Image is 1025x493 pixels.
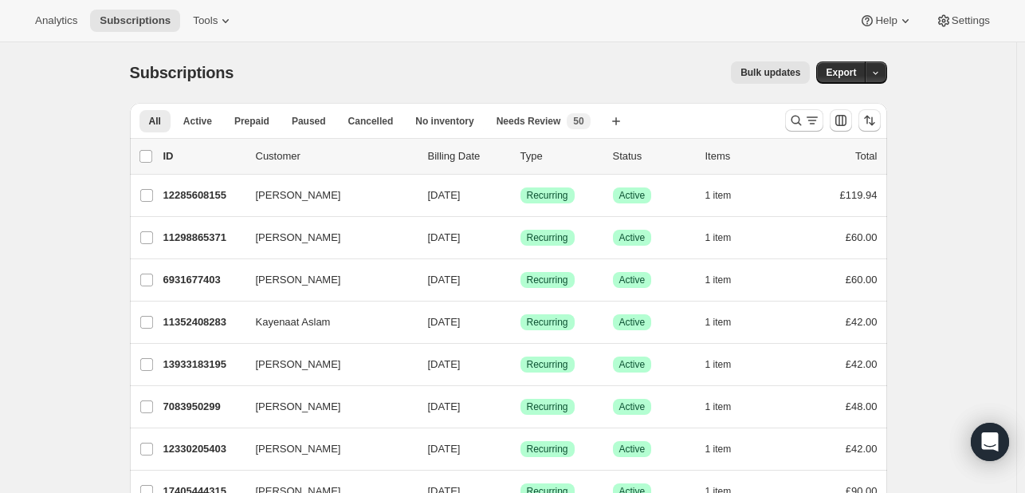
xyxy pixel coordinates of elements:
[193,14,218,27] span: Tools
[256,187,341,203] span: [PERSON_NAME]
[246,394,406,420] button: [PERSON_NAME]
[428,400,461,412] span: [DATE]
[428,274,461,286] span: [DATE]
[952,14,990,27] span: Settings
[163,148,243,164] p: ID
[705,358,732,371] span: 1 item
[35,14,77,27] span: Analytics
[619,358,646,371] span: Active
[163,441,243,457] p: 12330205403
[846,316,878,328] span: £42.00
[415,115,473,128] span: No inventory
[705,400,732,413] span: 1 item
[926,10,999,32] button: Settings
[163,314,243,330] p: 11352408283
[830,109,852,132] button: Customize table column order and visibility
[428,443,461,455] span: [DATE]
[573,115,583,128] span: 50
[90,10,180,32] button: Subscriptions
[855,148,877,164] p: Total
[705,184,749,207] button: 1 item
[256,357,341,373] span: [PERSON_NAME]
[527,231,568,244] span: Recurring
[527,189,568,202] span: Recurring
[428,316,461,328] span: [DATE]
[850,10,922,32] button: Help
[130,64,234,81] span: Subscriptions
[740,66,800,79] span: Bulk updates
[705,396,749,418] button: 1 item
[846,400,878,412] span: £48.00
[163,353,878,376] div: 13933183195[PERSON_NAME][DATE]SuccessRecurringSuccessActive1 item£42.00
[619,400,646,413] span: Active
[348,115,394,128] span: Cancelled
[246,267,406,293] button: [PERSON_NAME]
[163,230,243,246] p: 11298865371
[234,115,269,128] span: Prepaid
[520,148,600,164] div: Type
[705,274,732,286] span: 1 item
[183,115,212,128] span: Active
[527,400,568,413] span: Recurring
[246,225,406,250] button: [PERSON_NAME]
[705,148,785,164] div: Items
[846,358,878,370] span: £42.00
[527,443,568,456] span: Recurring
[619,274,646,286] span: Active
[163,357,243,373] p: 13933183195
[858,109,881,132] button: Sort the results
[256,314,331,330] span: Kayenaat Aslam
[163,272,243,288] p: 6931677403
[428,148,508,164] p: Billing Date
[705,311,749,333] button: 1 item
[619,316,646,329] span: Active
[816,61,866,84] button: Export
[246,436,406,462] button: [PERSON_NAME]
[163,311,878,333] div: 11352408283Kayenaat Aslam[DATE]SuccessRecurringSuccessActive1 item£42.00
[256,148,415,164] p: Customer
[875,14,897,27] span: Help
[705,316,732,329] span: 1 item
[619,443,646,456] span: Active
[613,148,693,164] p: Status
[246,352,406,377] button: [PERSON_NAME]
[826,66,856,79] span: Export
[619,189,646,202] span: Active
[428,189,461,201] span: [DATE]
[497,115,561,128] span: Needs Review
[846,231,878,243] span: £60.00
[846,443,878,455] span: £42.00
[100,14,171,27] span: Subscriptions
[971,423,1009,461] div: Open Intercom Messenger
[163,184,878,207] div: 12285608155[PERSON_NAME][DATE]SuccessRecurringSuccessActive1 item£119.94
[527,358,568,371] span: Recurring
[163,396,878,418] div: 7083950299[PERSON_NAME][DATE]SuccessRecurringSuccessActive1 item£48.00
[256,441,341,457] span: [PERSON_NAME]
[163,227,878,249] div: 11298865371[PERSON_NAME][DATE]SuccessRecurringSuccessActive1 item£60.00
[428,358,461,370] span: [DATE]
[163,148,878,164] div: IDCustomerBilling DateTypeStatusItemsTotal
[246,183,406,208] button: [PERSON_NAME]
[163,187,243,203] p: 12285608155
[705,227,749,249] button: 1 item
[846,274,878,286] span: £60.00
[785,109,823,132] button: Search and filter results
[705,189,732,202] span: 1 item
[246,310,406,335] button: Kayenaat Aslam
[603,110,629,132] button: Create new view
[163,399,243,415] p: 7083950299
[731,61,810,84] button: Bulk updates
[183,10,243,32] button: Tools
[428,231,461,243] span: [DATE]
[705,231,732,244] span: 1 item
[527,274,568,286] span: Recurring
[705,443,732,456] span: 1 item
[256,399,341,415] span: [PERSON_NAME]
[256,230,341,246] span: [PERSON_NAME]
[163,269,878,291] div: 6931677403[PERSON_NAME][DATE]SuccessRecurringSuccessActive1 item£60.00
[256,272,341,288] span: [PERSON_NAME]
[26,10,87,32] button: Analytics
[149,115,161,128] span: All
[705,353,749,376] button: 1 item
[163,438,878,460] div: 12330205403[PERSON_NAME][DATE]SuccessRecurringSuccessActive1 item£42.00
